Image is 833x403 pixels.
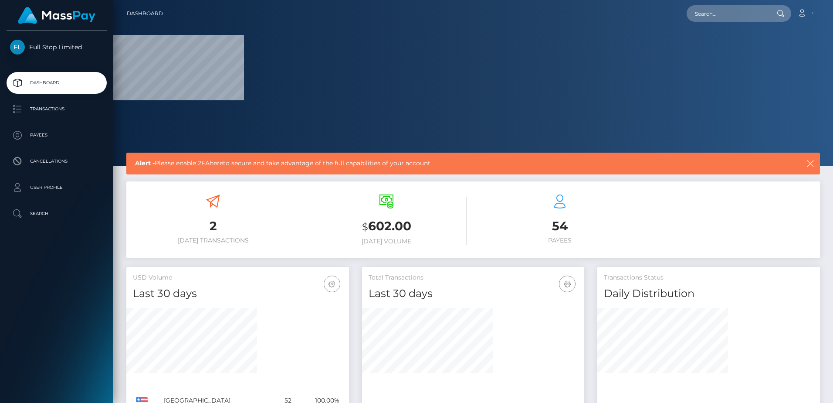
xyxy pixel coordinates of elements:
[369,273,578,282] h5: Total Transactions
[369,286,578,301] h4: Last 30 days
[133,237,293,244] h6: [DATE] Transactions
[7,150,107,172] a: Cancellations
[210,159,223,167] a: here
[133,218,293,235] h3: 2
[135,159,737,168] span: Please enable 2FA to secure and take advantage of the full capabilities of your account
[7,98,107,120] a: Transactions
[133,273,342,282] h5: USD Volume
[480,218,640,235] h3: 54
[604,286,813,301] h4: Daily Distribution
[10,181,103,194] p: User Profile
[10,102,103,116] p: Transactions
[10,40,25,55] img: Full Stop Limited
[7,177,107,198] a: User Profile
[133,286,342,301] h4: Last 30 days
[480,237,640,244] h6: Payees
[306,238,467,245] h6: [DATE] Volume
[10,155,103,168] p: Cancellations
[10,76,103,89] p: Dashboard
[306,218,467,236] h3: 602.00
[10,129,103,142] p: Payees
[10,207,103,220] p: Search
[7,43,107,51] span: Full Stop Limited
[127,4,163,23] a: Dashboard
[7,72,107,94] a: Dashboard
[7,203,107,225] a: Search
[362,221,368,233] small: $
[7,124,107,146] a: Payees
[604,273,813,282] h5: Transactions Status
[18,7,95,24] img: MassPay Logo
[687,5,769,22] input: Search...
[135,159,155,167] b: Alert -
